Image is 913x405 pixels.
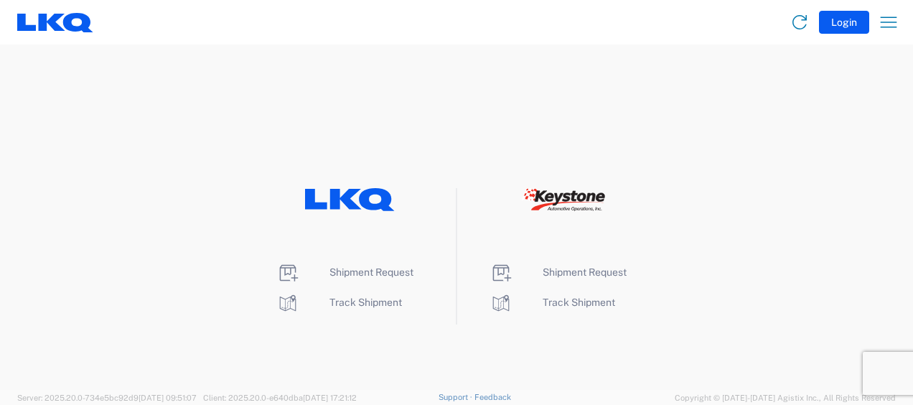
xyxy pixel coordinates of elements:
a: Shipment Request [490,266,627,278]
a: Feedback [474,393,511,401]
span: Copyright © [DATE]-[DATE] Agistix Inc., All Rights Reserved [675,391,896,404]
a: Track Shipment [276,297,402,308]
button: Login [819,11,869,34]
span: Track Shipment [329,297,402,308]
span: [DATE] 09:51:07 [139,394,197,402]
span: Server: 2025.20.0-734e5bc92d9 [17,394,197,402]
span: [DATE] 17:21:12 [303,394,357,402]
a: Support [439,393,474,401]
span: Track Shipment [543,297,615,308]
a: Shipment Request [276,266,413,278]
span: Shipment Request [329,266,413,278]
a: Track Shipment [490,297,615,308]
span: Client: 2025.20.0-e640dba [203,394,357,402]
span: Shipment Request [543,266,627,278]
